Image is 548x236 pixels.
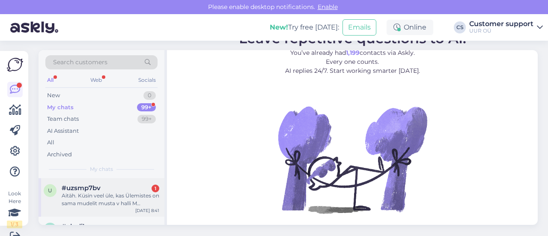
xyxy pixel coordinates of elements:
p: You’ve already had contacts via Askly. Every one counts. AI replies 24/7. Start working smarter [... [239,48,466,75]
span: #vlzclikw [62,223,93,230]
div: All [45,75,55,86]
div: [DATE] 8:41 [135,207,159,214]
div: Customer support [469,21,533,27]
span: My chats [90,165,113,173]
span: Enable [315,3,340,11]
div: Socials [137,75,158,86]
div: Archived [47,150,72,159]
div: New [47,91,60,100]
div: Try free [DATE]: [270,22,339,33]
div: My chats [47,103,74,112]
div: 99+ [137,103,156,112]
div: Look Here [7,190,22,228]
div: 1 [152,185,159,192]
span: Search customers [53,58,107,67]
div: All [47,138,54,147]
div: 0 [143,91,156,100]
div: Online [387,20,433,35]
div: 99+ [137,115,156,123]
b: 1,199 [346,49,360,57]
a: Customer supportUUR OÜ [469,21,543,34]
span: #uzsmp7bv [62,184,101,192]
div: Aitäh. Küsin veel üle, kas Ülemistes on sama mudelit musta v halli M suurust? [62,192,159,207]
span: u [48,187,52,194]
img: Askly Logo [7,58,23,72]
div: AI Assistant [47,127,79,135]
div: UUR OÜ [469,27,533,34]
button: Emails [342,19,376,36]
div: Team chats [47,115,79,123]
b: New! [270,23,288,31]
div: 1 / 3 [7,221,22,228]
div: Web [89,75,104,86]
div: CS [454,21,466,33]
